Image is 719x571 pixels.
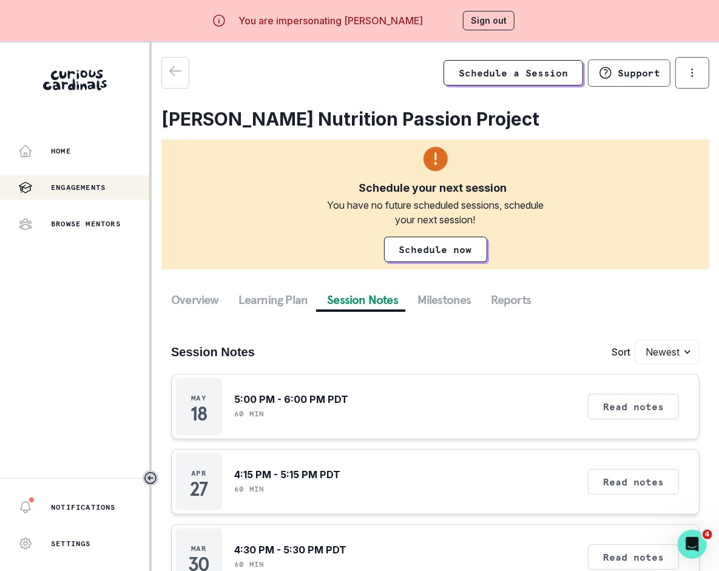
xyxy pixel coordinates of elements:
a: Schedule now [384,237,487,262]
h2: [PERSON_NAME] Nutrition Passion Project [161,108,709,130]
p: Notifications [51,502,116,512]
p: 60 min [234,559,264,569]
p: 60 min [234,484,264,494]
button: Read notes [588,394,679,419]
p: 5:00 PM - 6:00 PM PDT [234,392,348,407]
p: Support [618,67,660,79]
p: 18 [191,408,206,420]
button: Reports [481,289,541,311]
iframe: Intercom live chat [678,530,707,559]
button: Support [588,59,670,87]
button: Sign out [463,11,515,30]
button: Learning Plan [229,289,318,311]
button: Overview [161,289,229,311]
p: Sort [612,345,630,359]
div: You have no future scheduled sessions, schedule your next session! [319,198,552,227]
div: Schedule your next session [359,181,507,195]
p: 60 min [234,409,264,419]
p: 30 [188,558,209,570]
button: options [675,57,709,89]
p: 4:15 PM - 5:15 PM PDT [234,467,340,482]
p: Apr [191,468,206,478]
button: Read notes [588,469,679,495]
p: Settings [51,539,91,549]
span: 4 [703,530,712,539]
button: Session Notes [317,289,408,311]
p: Mar [191,544,206,553]
p: Home [51,146,71,156]
p: 27 [190,483,207,495]
button: Read notes [588,544,679,570]
p: You are impersonating [PERSON_NAME] [238,13,423,28]
h3: Session Notes [171,345,255,359]
img: Curious Cardinals Logo [43,70,107,90]
a: Schedule a Session [444,60,583,86]
button: Toggle sidebar [143,470,158,486]
p: May [191,393,206,403]
button: Milestones [408,289,481,311]
p: 4:30 PM - 5:30 PM PDT [234,542,346,557]
p: Browse Mentors [51,219,121,229]
p: Engagements [51,183,106,192]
